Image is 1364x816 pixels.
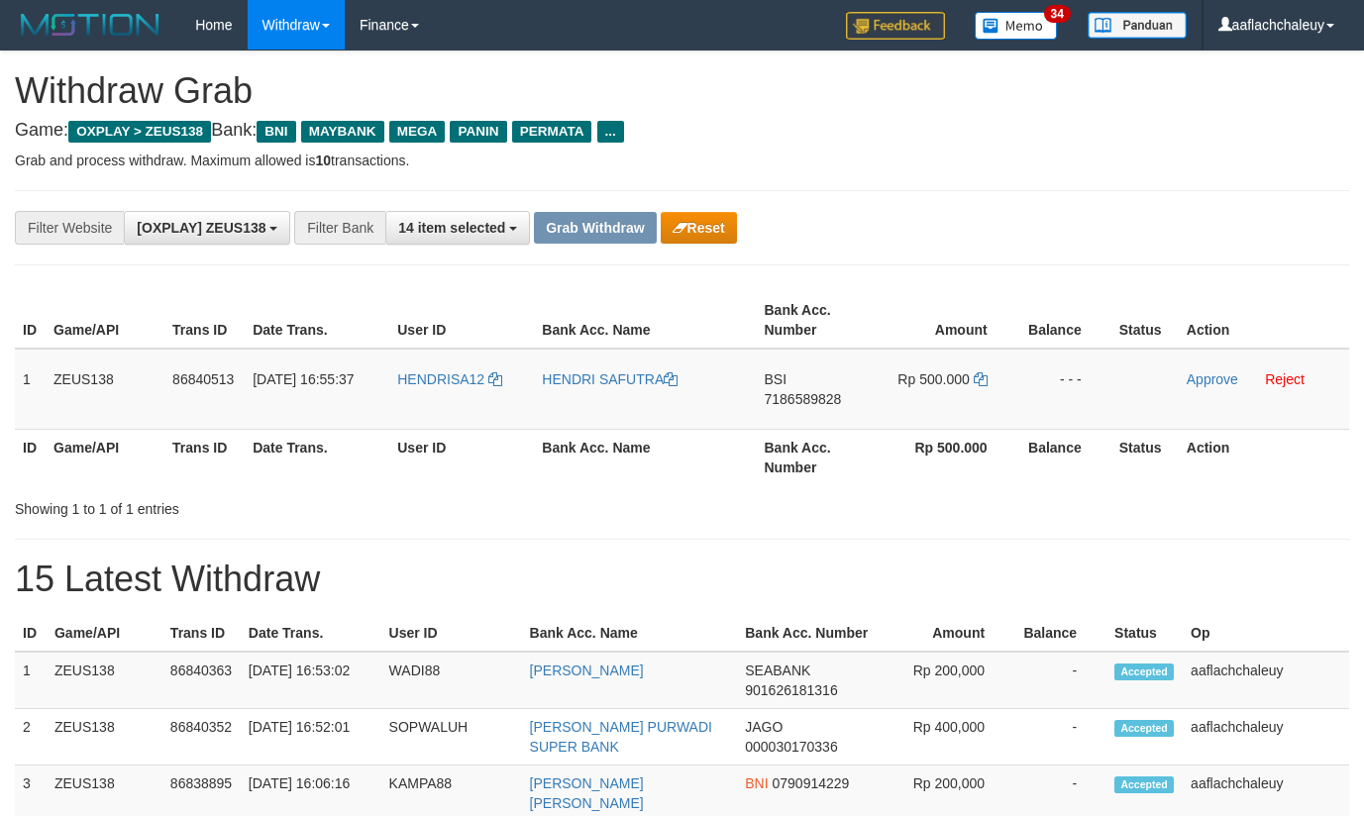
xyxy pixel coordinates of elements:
span: PERMATA [512,121,592,143]
span: Accepted [1114,776,1174,793]
th: Balance [1014,615,1106,652]
th: Action [1179,292,1349,349]
th: User ID [381,615,522,652]
th: Date Trans. [245,429,389,485]
th: Op [1183,615,1349,652]
strong: 10 [315,153,331,168]
th: Balance [1017,429,1111,485]
button: Grab Withdraw [534,212,656,244]
span: MAYBANK [301,121,384,143]
span: Copy 7186589828 to clipboard [764,391,841,407]
th: User ID [389,292,534,349]
th: Action [1179,429,1349,485]
span: BSI [764,371,787,387]
span: BNI [745,775,768,791]
th: Game/API [46,292,164,349]
th: Bank Acc. Name [522,615,738,652]
a: Reject [1265,371,1305,387]
td: SOPWALUH [381,709,522,765]
th: Rp 500.000 [876,429,1017,485]
div: Filter Bank [294,211,385,245]
th: Game/API [47,615,162,652]
span: OXPLAY > ZEUS138 [68,121,211,143]
th: Bank Acc. Name [534,292,756,349]
th: Bank Acc. Number [737,615,877,652]
img: panduan.png [1088,12,1187,39]
th: Game/API [46,429,164,485]
td: - [1014,709,1106,765]
td: 86840352 [162,709,241,765]
span: [OXPLAY] ZEUS138 [137,220,265,236]
th: Status [1111,429,1179,485]
th: User ID [389,429,534,485]
span: [DATE] 16:55:37 [253,371,354,387]
img: MOTION_logo.png [15,10,165,40]
td: 2 [15,709,47,765]
td: WADI88 [381,652,522,709]
td: ZEUS138 [47,709,162,765]
span: HENDRISA12 [397,371,484,387]
a: [PERSON_NAME] PURWADI SUPER BANK [530,719,712,755]
th: Date Trans. [245,292,389,349]
th: Status [1111,292,1179,349]
th: Bank Acc. Number [756,429,875,485]
td: [DATE] 16:53:02 [241,652,381,709]
span: ... [597,121,624,143]
td: 1 [15,349,46,430]
td: aaflachchaleuy [1183,652,1349,709]
img: Button%20Memo.svg [975,12,1058,40]
th: Amount [876,292,1017,349]
span: Copy 0790914229 to clipboard [772,775,849,791]
td: Rp 400,000 [877,709,1014,765]
span: 34 [1044,5,1071,23]
td: Rp 200,000 [877,652,1014,709]
th: Bank Acc. Name [534,429,756,485]
span: SEABANK [745,663,810,678]
h1: 15 Latest Withdraw [15,560,1349,599]
th: ID [15,292,46,349]
div: Showing 1 to 1 of 1 entries [15,491,554,519]
p: Grab and process withdraw. Maximum allowed is transactions. [15,151,1349,170]
button: 14 item selected [385,211,530,245]
th: Amount [877,615,1014,652]
a: Copy 500000 to clipboard [974,371,988,387]
button: [OXPLAY] ZEUS138 [124,211,290,245]
th: ID [15,615,47,652]
td: [DATE] 16:52:01 [241,709,381,765]
span: JAGO [745,719,783,735]
span: Accepted [1114,720,1174,737]
th: ID [15,429,46,485]
a: [PERSON_NAME] [530,663,644,678]
td: - [1014,652,1106,709]
td: 1 [15,652,47,709]
th: Balance [1017,292,1111,349]
td: 86840363 [162,652,241,709]
th: Bank Acc. Number [756,292,875,349]
span: 86840513 [172,371,234,387]
h4: Game: Bank: [15,121,1349,141]
th: Date Trans. [241,615,381,652]
th: Status [1106,615,1183,652]
span: Accepted [1114,663,1174,680]
img: Feedback.jpg [846,12,945,40]
th: Trans ID [164,429,245,485]
div: Filter Website [15,211,124,245]
td: ZEUS138 [47,652,162,709]
td: ZEUS138 [46,349,164,430]
span: 14 item selected [398,220,505,236]
th: Trans ID [164,292,245,349]
span: MEGA [389,121,446,143]
span: Rp 500.000 [897,371,969,387]
span: Copy 901626181316 to clipboard [745,682,837,698]
a: HENDRISA12 [397,371,502,387]
th: Trans ID [162,615,241,652]
span: Copy 000030170336 to clipboard [745,739,837,755]
span: PANIN [450,121,506,143]
a: [PERSON_NAME] [PERSON_NAME] [530,775,644,811]
button: Reset [661,212,737,244]
a: Approve [1187,371,1238,387]
span: BNI [257,121,295,143]
h1: Withdraw Grab [15,71,1349,111]
td: - - - [1017,349,1111,430]
td: aaflachchaleuy [1183,709,1349,765]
